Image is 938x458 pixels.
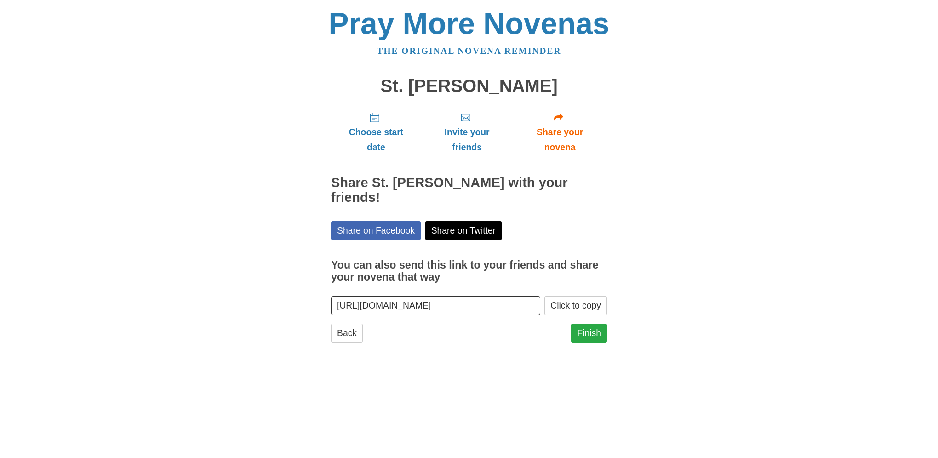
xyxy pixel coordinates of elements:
[331,221,421,240] a: Share on Facebook
[331,324,363,343] a: Back
[513,105,607,160] a: Share your novena
[329,6,610,40] a: Pray More Novenas
[331,259,607,283] h3: You can also send this link to your friends and share your novena that way
[430,125,503,155] span: Invite your friends
[331,176,607,205] h2: Share St. [PERSON_NAME] with your friends!
[421,105,513,160] a: Invite your friends
[340,125,412,155] span: Choose start date
[377,46,561,56] a: The original novena reminder
[544,296,607,315] button: Click to copy
[331,76,607,96] h1: St. [PERSON_NAME]
[571,324,607,343] a: Finish
[522,125,598,155] span: Share your novena
[425,221,502,240] a: Share on Twitter
[331,105,421,160] a: Choose start date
